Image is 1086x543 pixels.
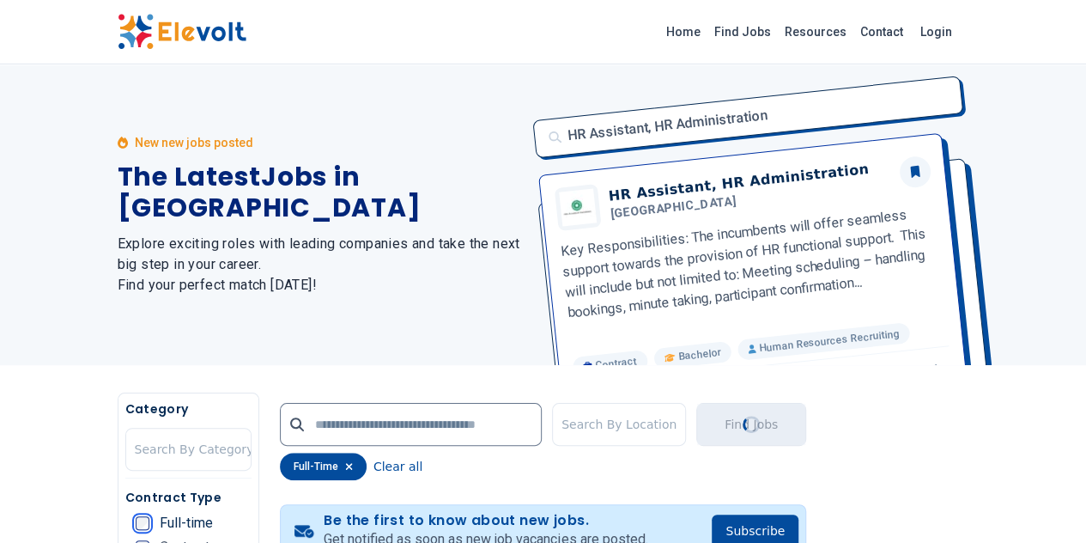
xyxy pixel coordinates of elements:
[125,400,252,418] h5: Category
[778,18,853,46] a: Resources
[118,14,246,50] img: Elevolt
[853,18,910,46] a: Contact
[160,516,213,530] span: Full-time
[659,18,707,46] a: Home
[135,134,253,151] p: New new jobs posted
[696,403,806,446] button: Find JobsLoading...
[118,162,523,223] h1: The Latest Jobs in [GEOGRAPHIC_DATA]
[707,18,778,46] a: Find Jobs
[910,15,962,49] a: Login
[373,453,422,480] button: Clear all
[136,516,149,530] input: Full-time
[118,234,523,296] h2: Explore exciting roles with leading companies and take the next big step in your career. Find you...
[740,413,762,436] div: Loading...
[324,512,647,529] h4: Be the first to know about new jobs.
[125,489,252,506] h5: Contract Type
[1000,461,1086,543] iframe: Chat Widget
[280,453,367,480] div: full-time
